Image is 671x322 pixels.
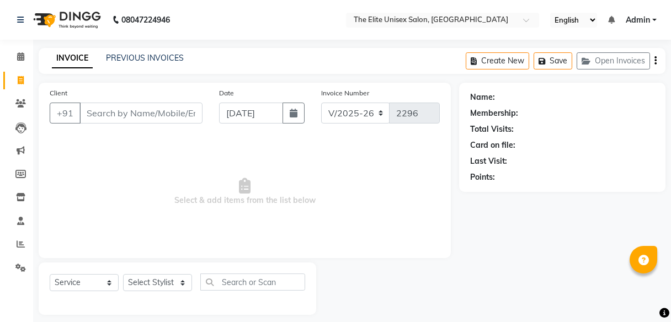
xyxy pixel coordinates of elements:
[470,92,495,103] div: Name:
[52,49,93,68] a: INVOICE
[470,155,507,167] div: Last Visit:
[79,103,203,124] input: Search by Name/Mobile/Email/Code
[470,171,495,183] div: Points:
[28,4,104,35] img: logo
[470,124,514,135] div: Total Visits:
[50,137,440,247] span: Select & add items from the list below
[534,52,572,69] button: Save
[470,108,518,119] div: Membership:
[50,88,67,98] label: Client
[321,88,369,98] label: Invoice Number
[106,53,184,63] a: PREVIOUS INVOICES
[121,4,170,35] b: 08047224946
[625,278,660,311] iframe: chat widget
[219,88,234,98] label: Date
[470,139,515,151] div: Card on file:
[626,14,650,26] span: Admin
[577,52,650,69] button: Open Invoices
[200,273,305,291] input: Search or Scan
[466,52,529,69] button: Create New
[50,103,81,124] button: +91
